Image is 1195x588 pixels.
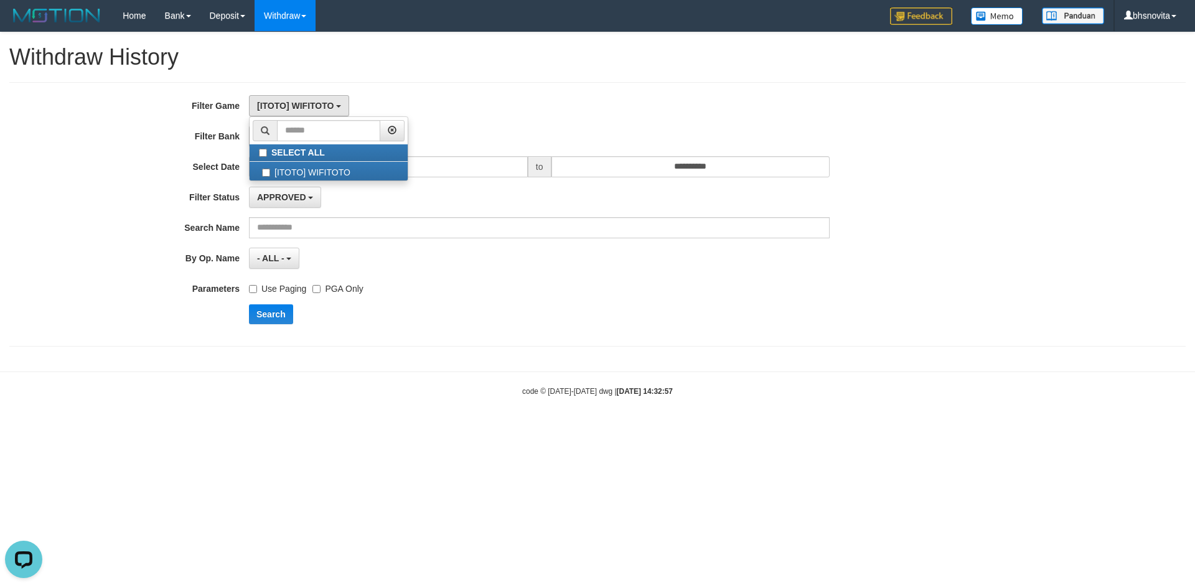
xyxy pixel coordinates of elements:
button: [ITOTO] WIFITOTO [249,95,349,116]
img: Button%20Memo.svg [971,7,1023,25]
img: MOTION_logo.png [9,6,104,25]
span: [ITOTO] WIFITOTO [257,101,334,111]
label: PGA Only [312,278,363,295]
label: SELECT ALL [250,144,408,161]
button: Open LiveChat chat widget [5,5,42,42]
label: Use Paging [249,278,306,295]
span: APPROVED [257,192,306,202]
img: panduan.png [1042,7,1104,24]
span: - ALL - [257,253,284,263]
small: code © [DATE]-[DATE] dwg | [522,387,673,396]
button: Search [249,304,293,324]
strong: [DATE] 14:32:57 [617,387,673,396]
span: to [528,156,551,177]
input: Use Paging [249,285,257,293]
h1: Withdraw History [9,45,1186,70]
input: SELECT ALL [259,149,267,157]
input: [ITOTO] WIFITOTO [262,169,270,177]
input: PGA Only [312,285,321,293]
label: [ITOTO] WIFITOTO [250,162,408,180]
button: APPROVED [249,187,321,208]
button: - ALL - [249,248,299,269]
img: Feedback.jpg [890,7,952,25]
